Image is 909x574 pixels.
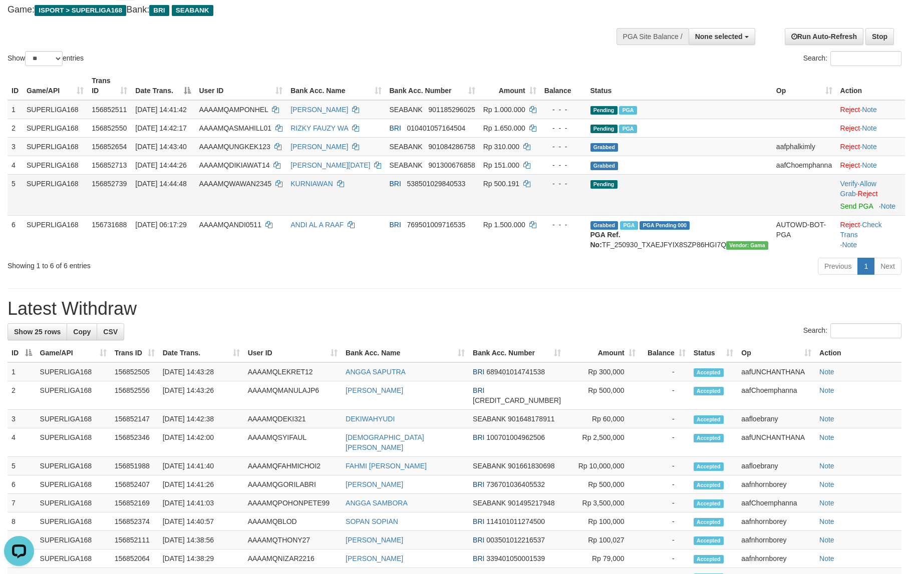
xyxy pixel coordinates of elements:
span: Copy 003501012216537 to clipboard [486,536,545,544]
td: AAAAMQDEKI321 [244,410,342,428]
td: 156852556 [111,381,159,410]
span: Accepted [694,368,724,377]
span: Accepted [694,387,724,395]
a: Stop [865,28,894,45]
td: SUPERLIGA168 [36,457,111,475]
span: Accepted [694,499,724,508]
span: Copy 100701004962506 to clipboard [486,433,545,441]
a: Note [819,499,834,507]
span: Rp 500.191 [483,180,519,188]
td: 4 [8,428,36,457]
th: Status: activate to sort column ascending [690,344,738,362]
span: Accepted [694,434,724,442]
a: Reject [840,221,860,229]
span: Rp 1.500.000 [483,221,525,229]
span: [DATE] 06:17:29 [135,221,186,229]
td: Rp 100,000 [565,512,640,531]
span: Copy 378801045656530 to clipboard [473,396,561,404]
span: Pending [590,125,618,133]
span: Copy 901084286758 to clipboard [428,143,475,151]
a: [DEMOGRAPHIC_DATA][PERSON_NAME] [346,433,424,451]
td: Rp 300,000 [565,362,640,381]
td: · · [836,174,905,215]
span: BRI [473,433,484,441]
td: aafloebrany [737,410,815,428]
th: Balance [540,72,586,100]
span: Accepted [694,415,724,424]
td: 5 [8,457,36,475]
div: - - - [544,220,582,230]
a: [PERSON_NAME] [346,386,403,394]
td: - [640,457,690,475]
span: Vendor URL: https://trx31.1velocity.biz [726,241,768,250]
td: Rp 2,500,000 [565,428,640,457]
td: SUPERLIGA168 [36,475,111,494]
td: - [640,494,690,512]
span: Accepted [694,536,724,545]
a: SOPAN SOPIAN [346,517,398,525]
span: 156731688 [92,221,127,229]
td: 1 [8,100,23,119]
td: Rp 100,027 [565,531,640,549]
a: ANGGA SAMBORA [346,499,408,507]
span: Copy 901185296025 to clipboard [428,106,475,114]
button: Open LiveChat chat widget [4,4,34,34]
td: - [640,512,690,531]
td: 156852147 [111,410,159,428]
td: SUPERLIGA168 [23,119,88,137]
td: Rp 60,000 [565,410,640,428]
span: Copy [73,328,91,336]
th: Op: activate to sort column ascending [772,72,836,100]
td: 156852407 [111,475,159,494]
th: Date Trans.: activate to sort column descending [131,72,195,100]
a: Run Auto-Refresh [785,28,863,45]
a: Show 25 rows [8,323,67,340]
a: RIZKY FAUZY WA [290,124,348,132]
a: ANGGA SAPUTRA [346,368,406,376]
span: AAAAMQUNGKEK123 [199,143,270,151]
span: AAAAMQAMPONHEL [199,106,268,114]
td: aafnhornborey [737,475,815,494]
td: AAAAMQBLOD [244,512,342,531]
select: Showentries [25,51,63,66]
td: aafUNCHANTHANA [737,362,815,381]
td: SUPERLIGA168 [36,410,111,428]
span: 156852511 [92,106,127,114]
td: aafloebrany [737,457,815,475]
td: [DATE] 14:42:00 [159,428,244,457]
span: Grabbed [590,143,619,152]
span: CSV [103,328,118,336]
span: 156852713 [92,161,127,169]
span: Marked by aafsengchandara [619,125,637,133]
span: Copy 689401014741538 to clipboard [486,368,545,376]
input: Search: [830,51,901,66]
td: 156851988 [111,457,159,475]
span: BRI [473,386,484,394]
div: - - - [544,142,582,152]
a: Note [842,241,857,249]
span: Accepted [694,518,724,526]
div: PGA Site Balance / [617,28,689,45]
span: Copy 769501009716535 to clipboard [407,221,466,229]
a: Send PGA [840,202,873,210]
span: AAAAMQWAWAN2345 [199,180,271,188]
td: AAAAMQSYIFAUL [244,428,342,457]
a: Reject [858,190,878,198]
span: Rp 1.650.000 [483,124,525,132]
span: BRI [149,5,169,16]
a: KURNIAWAN [290,180,333,188]
td: aafnhornborey [737,549,815,568]
span: Copy 736701036405532 to clipboard [486,480,545,488]
td: [DATE] 14:41:03 [159,494,244,512]
span: BRI [390,180,401,188]
a: Copy [67,323,97,340]
td: [DATE] 14:41:26 [159,475,244,494]
th: Bank Acc. Number: activate to sort column ascending [386,72,479,100]
td: aafUNCHANTHANA [737,428,815,457]
td: AUTOWD-BOT-PGA [772,215,836,254]
th: Date Trans.: activate to sort column ascending [159,344,244,362]
a: Note [819,433,834,441]
th: ID [8,72,23,100]
a: Note [819,462,834,470]
td: Rp 10,000,000 [565,457,640,475]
